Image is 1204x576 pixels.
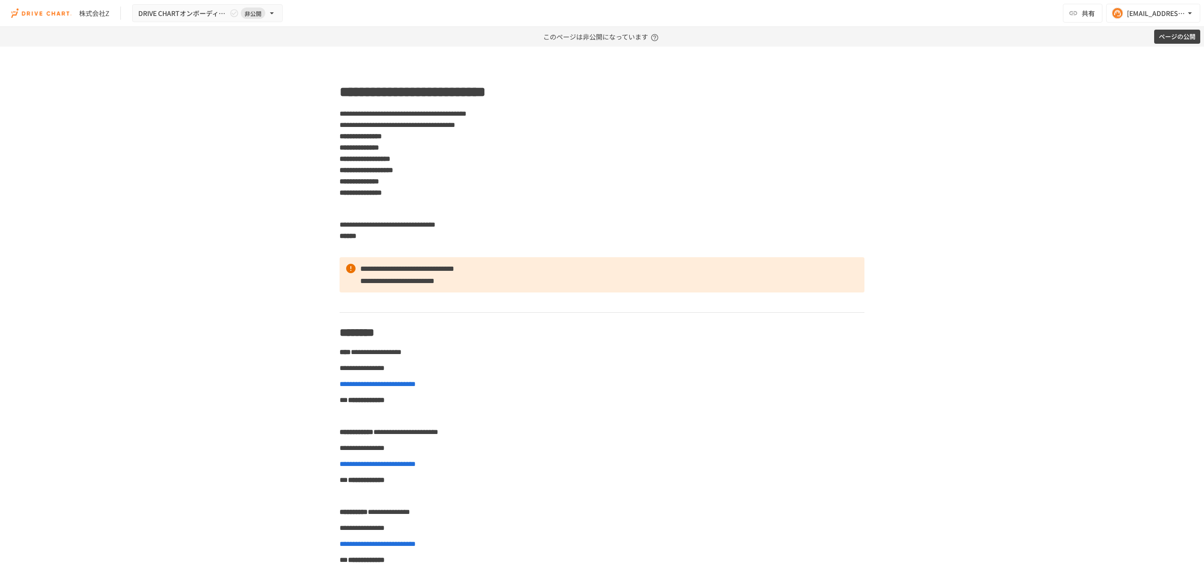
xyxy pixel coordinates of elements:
[1106,4,1200,23] button: [EMAIL_ADDRESS][DOMAIN_NAME]
[1063,4,1102,23] button: 共有
[1154,30,1200,44] button: ページの公開
[11,6,71,21] img: i9VDDS9JuLRLX3JIUyK59LcYp6Y9cayLPHs4hOxMB9W
[543,27,661,47] p: このページは非公開になっています
[1082,8,1095,18] span: 共有
[132,4,283,23] button: DRIVE CHARTオンボーディング_v4.5非公開
[138,8,228,19] span: DRIVE CHARTオンボーディング_v4.5
[79,8,109,18] div: 株式会社Z
[241,8,265,18] span: 非公開
[1127,8,1185,19] div: [EMAIL_ADDRESS][DOMAIN_NAME]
